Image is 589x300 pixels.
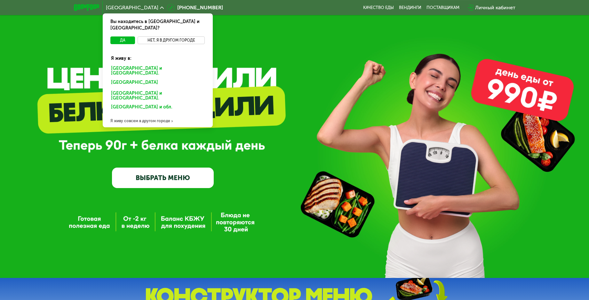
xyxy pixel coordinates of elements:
[399,5,421,10] a: Вендинги
[103,114,213,127] div: Я живу совсем в другом городе
[138,36,205,44] button: Нет, я в другом городе
[107,103,206,113] div: [GEOGRAPHIC_DATA] и обл.
[103,13,213,36] div: Вы находитесь в [GEOGRAPHIC_DATA] и [GEOGRAPHIC_DATA]?
[106,5,158,10] span: [GEOGRAPHIC_DATA]
[110,36,135,44] button: Да
[107,89,209,103] div: [GEOGRAPHIC_DATA] и [GEOGRAPHIC_DATA].
[107,50,209,62] div: Я живу в:
[107,78,206,89] div: [GEOGRAPHIC_DATA]
[426,5,459,10] div: поставщикам
[363,5,394,10] a: Качество еды
[107,64,209,78] div: [GEOGRAPHIC_DATA] и [GEOGRAPHIC_DATA].
[475,4,515,12] div: Личный кабинет
[167,4,223,12] a: [PHONE_NUMBER]
[112,168,214,188] a: ВЫБРАТЬ МЕНЮ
